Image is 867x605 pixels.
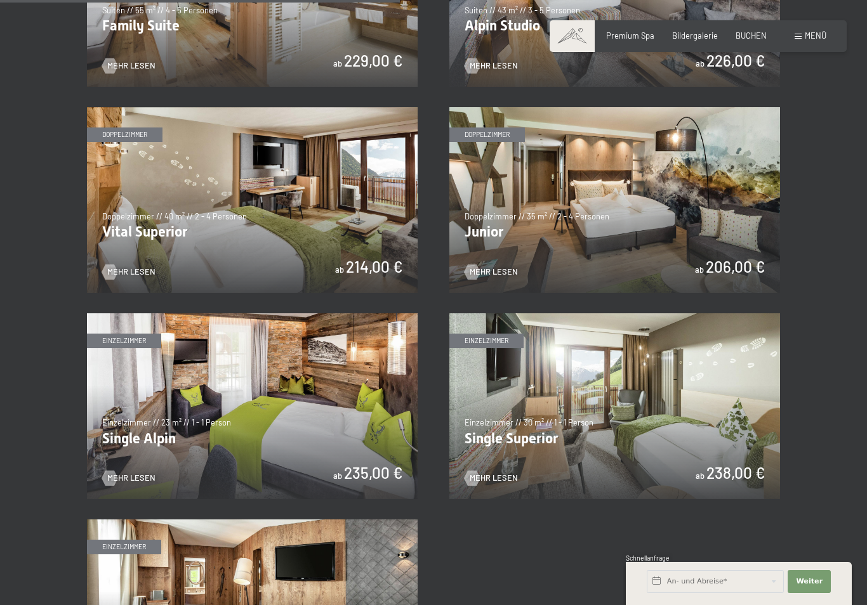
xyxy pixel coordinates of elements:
a: Mehr Lesen [465,266,518,278]
span: Mehr Lesen [107,266,156,278]
img: Junior [449,107,780,293]
a: Mehr Lesen [465,60,518,72]
a: Junior [449,107,780,114]
span: Mehr Lesen [107,472,156,484]
a: Mehr Lesen [102,472,156,484]
a: Mehr Lesen [102,60,156,72]
a: Mehr Lesen [465,472,518,484]
a: BUCHEN [736,30,767,41]
a: Single Superior [449,313,780,320]
span: Schnellanfrage [626,554,670,562]
button: Weiter [788,570,831,593]
span: Menü [805,30,826,41]
span: Mehr Lesen [470,266,518,278]
span: Weiter [796,576,823,587]
a: Single Alpin [87,313,418,320]
img: Single Alpin [87,313,418,499]
a: Bildergalerie [672,30,718,41]
a: Mehr Lesen [102,266,156,278]
a: Vital Superior [87,107,418,114]
a: Premium Spa [606,30,654,41]
img: Vital Superior [87,107,418,293]
img: Single Superior [449,313,780,499]
span: Mehr Lesen [470,60,518,72]
span: Mehr Lesen [107,60,156,72]
a: Single Relax [87,519,418,526]
span: Mehr Lesen [470,472,518,484]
